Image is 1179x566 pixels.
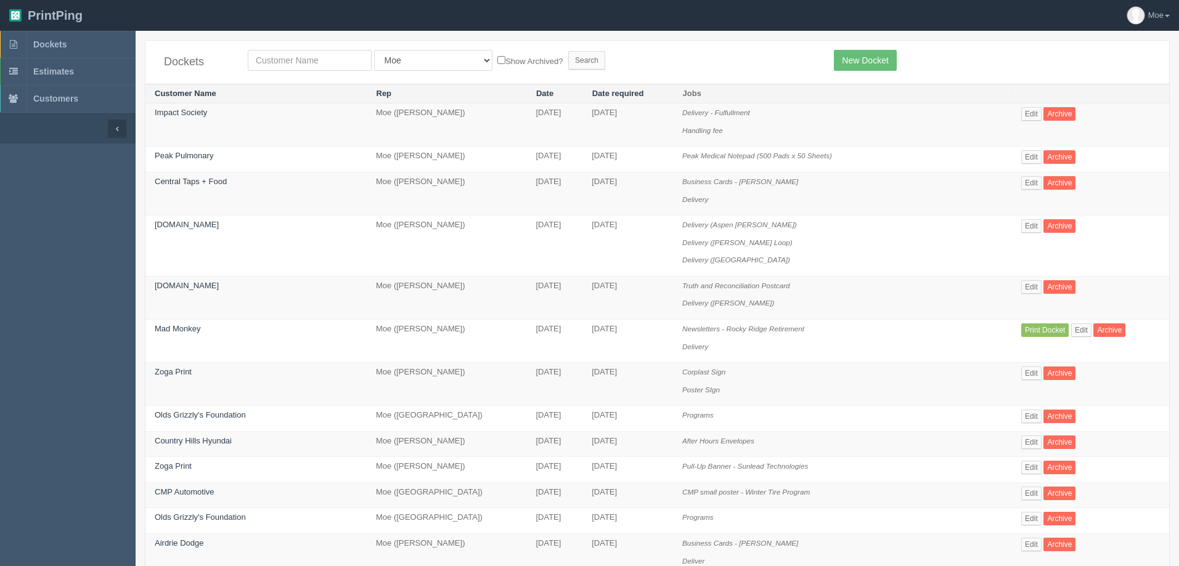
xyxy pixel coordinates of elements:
[497,56,505,64] input: Show Archived?
[367,147,526,172] td: Moe ([PERSON_NAME])
[497,54,563,68] label: Show Archived?
[367,406,526,432] td: Moe ([GEOGRAPHIC_DATA])
[682,513,714,521] i: Programs
[582,363,673,406] td: [DATE]
[682,256,790,264] i: Delivery ([GEOGRAPHIC_DATA])
[682,488,810,496] i: CMP small poster - Winter Tire Program
[568,51,605,70] input: Search
[33,67,74,76] span: Estimates
[682,238,793,246] i: Delivery ([PERSON_NAME] Loop)
[1043,435,1075,449] a: Archive
[155,410,246,419] a: Olds Grizzly's Foundation
[526,103,582,147] td: [DATE]
[1021,280,1042,294] a: Edit
[682,325,804,333] i: Newsletters - Rocky Ridge Retirement
[1043,512,1075,525] a: Archive
[526,363,582,406] td: [DATE]
[1021,366,1042,380] a: Edit
[155,89,216,98] a: Customer Name
[582,103,673,147] td: [DATE]
[33,94,78,103] span: Customers
[834,50,896,71] a: New Docket
[155,436,232,445] a: Country Hills Hyundai
[1021,487,1042,500] a: Edit
[155,538,204,548] a: Airdrie Dodge
[582,482,673,508] td: [DATE]
[367,457,526,483] td: Moe ([PERSON_NAME])
[526,457,582,483] td: [DATE]
[682,281,790,289] i: Truth and Reconciliation Postcard
[155,324,200,333] a: Mad Monkey
[1043,107,1075,121] a: Archive
[582,172,673,216] td: [DATE]
[1021,219,1042,233] a: Edit
[1043,219,1075,233] a: Archive
[526,147,582,172] td: [DATE]
[526,508,582,534] td: [DATE]
[1043,487,1075,500] a: Archive
[1021,435,1042,449] a: Edit
[682,195,708,203] i: Delivery
[1043,280,1075,294] a: Archive
[582,276,673,319] td: [DATE]
[526,319,582,362] td: [DATE]
[1021,323,1069,337] a: Print Docket
[526,216,582,277] td: [DATE]
[367,103,526,147] td: Moe ([PERSON_NAME])
[582,406,673,432] td: [DATE]
[526,431,582,457] td: [DATE]
[367,319,526,362] td: Moe ([PERSON_NAME])
[367,276,526,319] td: Moe ([PERSON_NAME])
[682,557,704,565] i: Deliver
[367,482,526,508] td: Moe ([GEOGRAPHIC_DATA])
[367,216,526,277] td: Moe ([PERSON_NAME])
[682,342,708,350] i: Delivery
[682,368,725,376] i: Corplast Sign
[1043,176,1075,190] a: Archive
[1021,176,1042,190] a: Edit
[155,108,207,117] a: Impact Society
[582,457,673,483] td: [DATE]
[582,216,673,277] td: [DATE]
[1043,538,1075,551] a: Archive
[526,482,582,508] td: [DATE]
[682,220,797,228] i: Delivery (Aspen [PERSON_NAME])
[155,151,213,160] a: Peak Pulmonary
[33,39,67,49] span: Dockets
[682,539,798,547] i: Business Cards - [PERSON_NAME]
[582,431,673,457] td: [DATE]
[155,487,214,496] a: CMP Automotive
[682,177,798,185] i: Business Cards - [PERSON_NAME]
[682,299,774,307] i: Delivery ([PERSON_NAME])
[1021,512,1042,525] a: Edit
[682,462,808,470] i: Pull-Up Banner - Sunlead Technologies
[9,9,22,22] img: logo-3e63b451c926e2ac314895c53de4908e5d424f24456219fb08d385ab2e579770.png
[155,220,219,229] a: [DOMAIN_NAME]
[155,281,219,290] a: [DOMAIN_NAME]
[1127,7,1144,24] img: avatar_default-7531ab5dedf162e01f1e0bb0964e6a185e93c5c22dfe317fb01d7f8cd2b1632c.jpg
[1043,410,1075,423] a: Archive
[1021,410,1042,423] a: Edit
[526,172,582,216] td: [DATE]
[682,108,750,116] i: Delivery - Fulfullment
[1043,461,1075,474] a: Archive
[377,89,392,98] a: Rep
[1043,150,1075,164] a: Archive
[536,89,553,98] a: Date
[155,367,192,376] a: Zoga Print
[1043,366,1075,380] a: Archive
[367,431,526,457] td: Moe ([PERSON_NAME])
[367,363,526,406] td: Moe ([PERSON_NAME])
[164,56,229,68] h4: Dockets
[682,152,832,160] i: Peak Medical Notepad (500 Pads x 50 Sheets)
[673,84,1012,103] th: Jobs
[582,319,673,362] td: [DATE]
[592,89,644,98] a: Date required
[248,50,372,71] input: Customer Name
[526,276,582,319] td: [DATE]
[1021,538,1042,551] a: Edit
[682,126,723,134] i: Handling fee
[367,172,526,216] td: Moe ([PERSON_NAME])
[155,461,192,471] a: Zoga Print
[367,508,526,534] td: Moe ([GEOGRAPHIC_DATA])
